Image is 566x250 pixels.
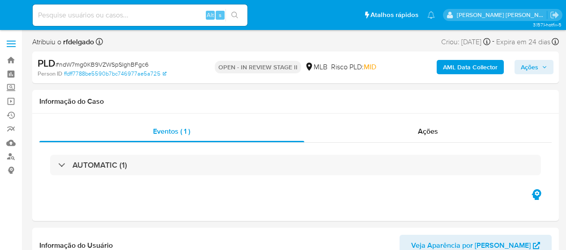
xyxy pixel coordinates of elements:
[492,36,494,48] span: -
[207,11,214,19] span: Alt
[39,97,552,106] h1: Informação do Caso
[305,62,328,72] div: MLB
[443,60,498,74] b: AML Data Collector
[441,36,490,48] div: Criou: [DATE]
[331,62,376,72] span: Risco PLD:
[370,10,418,20] span: Atalhos rápidos
[496,37,550,47] span: Expira em 24 dias
[226,9,244,21] button: search-icon
[33,9,247,21] input: Pesquise usuários ou casos...
[55,60,149,69] span: # ndW7mg0KB9VZWSpSIghBFgc6
[427,11,435,19] a: Notificações
[457,11,547,19] p: renata.fdelgado@mercadopago.com.br
[61,37,94,47] b: rfdelgado
[437,60,504,74] button: AML Data Collector
[38,70,62,78] b: Person ID
[521,60,538,74] span: Ações
[38,56,55,70] b: PLD
[215,61,301,73] p: OPEN - IN REVIEW STAGE II
[550,10,559,20] a: Sair
[50,155,541,175] div: AUTOMATIC (1)
[32,37,94,47] span: Atribuiu o
[64,70,166,78] a: ffdff7788be5590b7bc746977ae5a725
[153,126,190,136] span: Eventos ( 1 )
[515,60,553,74] button: Ações
[219,11,221,19] span: s
[418,126,438,136] span: Ações
[72,160,127,170] h3: AUTOMATIC (1)
[364,62,376,72] span: MID
[39,241,113,250] h1: Informação do Usuário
